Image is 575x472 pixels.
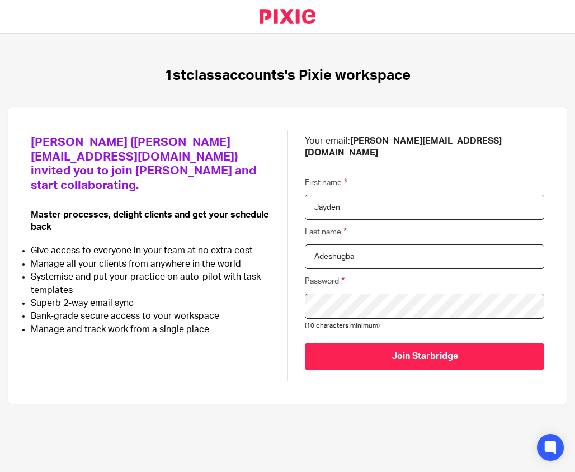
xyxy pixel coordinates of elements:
b: [PERSON_NAME][EMAIL_ADDRESS][DOMAIN_NAME] [305,136,502,157]
li: Give access to everyone in your team at no extra cost [31,244,271,257]
label: Last name [305,225,347,238]
label: Password [305,275,345,287]
h1: 1stclassaccounts's Pixie workspace [164,67,411,84]
input: First name [305,195,544,220]
input: Last name [305,244,544,270]
p: Your email: [305,135,544,159]
label: First name [305,176,347,189]
span: [PERSON_NAME] ([PERSON_NAME][EMAIL_ADDRESS][DOMAIN_NAME]) invited you to join [PERSON_NAME] and s... [31,136,256,191]
input: Join Starbridge [305,343,544,370]
p: Master processes, delight clients and get your schedule back [31,209,271,233]
li: Bank-grade secure access to your workspace [31,310,271,323]
span: (10 characters minimum) [305,323,380,329]
li: Manage all your clients from anywhere in the world [31,258,271,271]
li: Superb 2-way email sync [31,297,271,310]
li: Systemise and put your practice on auto-pilot with task templates [31,271,271,297]
li: Manage and track work from a single place [31,323,271,336]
